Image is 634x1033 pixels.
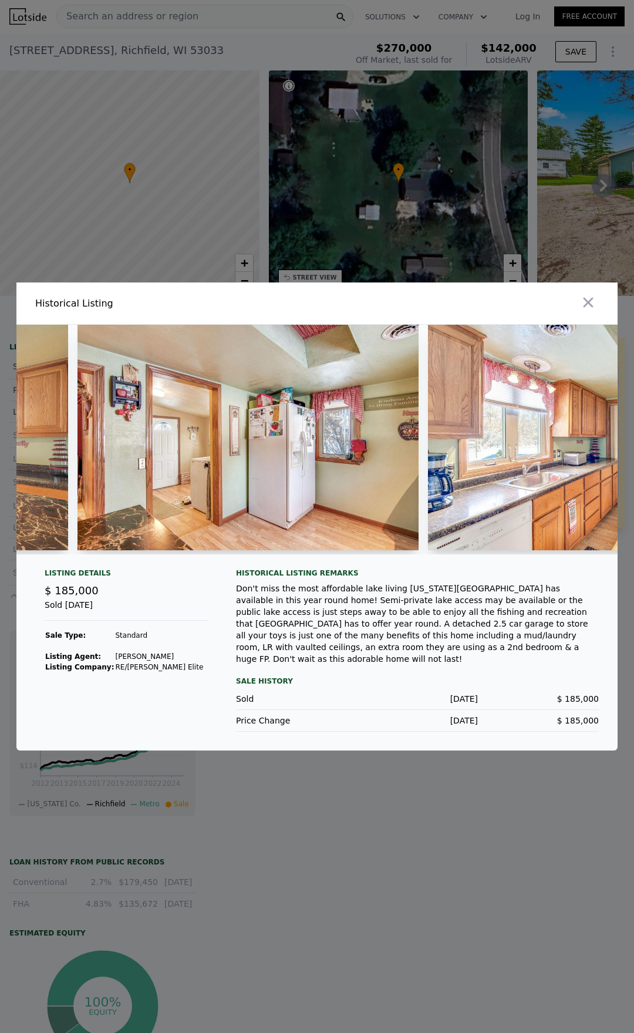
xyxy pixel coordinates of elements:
div: Historical Listing remarks [236,568,599,578]
div: [DATE] [357,715,478,726]
img: Property Img [77,325,419,550]
strong: Listing Agent: [45,652,101,661]
span: $ 185,000 [45,584,99,597]
td: Standard [114,630,204,641]
div: Price Change [236,715,357,726]
strong: Sale Type: [45,631,86,640]
div: Listing Details [45,568,208,583]
div: Historical Listing [35,297,312,311]
div: [DATE] [357,693,478,705]
div: Sale History [236,674,599,688]
div: Sold [236,693,357,705]
div: Don't miss the most affordable lake living [US_STATE][GEOGRAPHIC_DATA] has available in this year... [236,583,599,665]
span: $ 185,000 [557,694,599,704]
div: Sold [DATE] [45,599,208,621]
strong: Listing Company: [45,663,114,671]
span: $ 185,000 [557,716,599,725]
td: RE/[PERSON_NAME] Elite [114,662,204,672]
td: [PERSON_NAME] [114,651,204,662]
